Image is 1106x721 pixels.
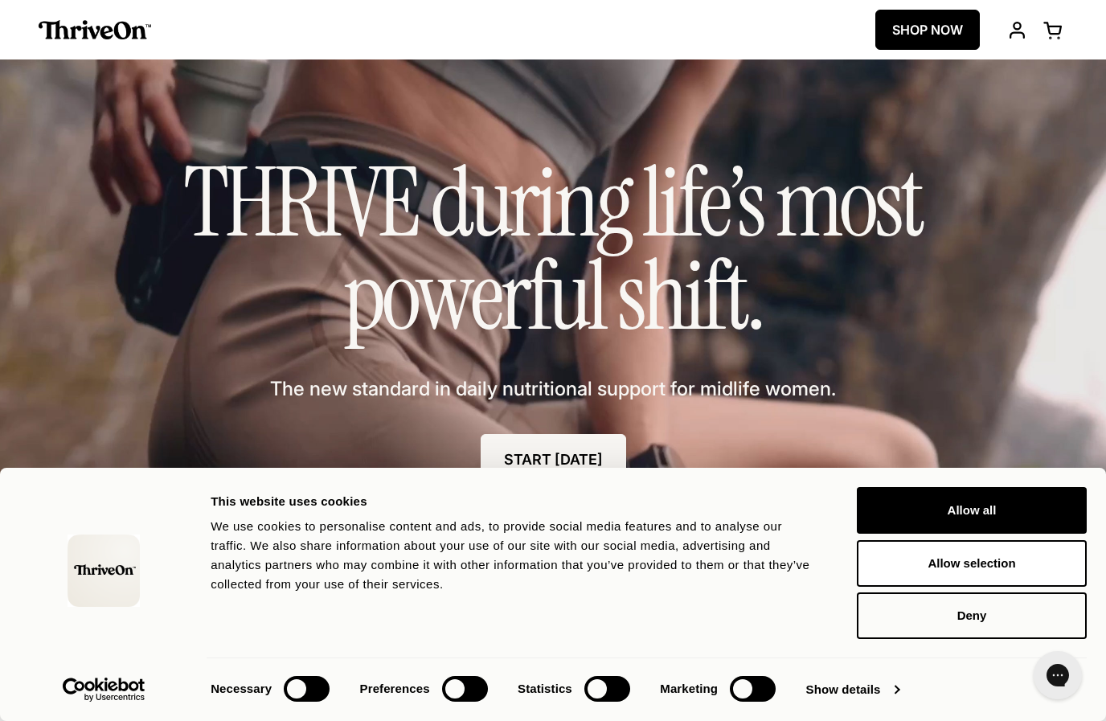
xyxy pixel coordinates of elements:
strong: Preferences [360,682,430,695]
div: We use cookies to personalise content and ads, to provide social media features and to analyse ou... [211,517,821,594]
button: Allow selection [857,540,1087,587]
img: logo [68,535,140,607]
strong: Statistics [518,682,572,695]
div: This website uses cookies [211,492,821,511]
button: Allow all [857,487,1087,534]
button: Deny [857,592,1087,639]
strong: Necessary [211,682,272,695]
iframe: Gorgias live chat messenger [1026,645,1090,705]
a: Usercentrics Cookiebot - opens in a new window [34,678,174,702]
a: Show details [806,678,899,702]
strong: Marketing [660,682,718,695]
